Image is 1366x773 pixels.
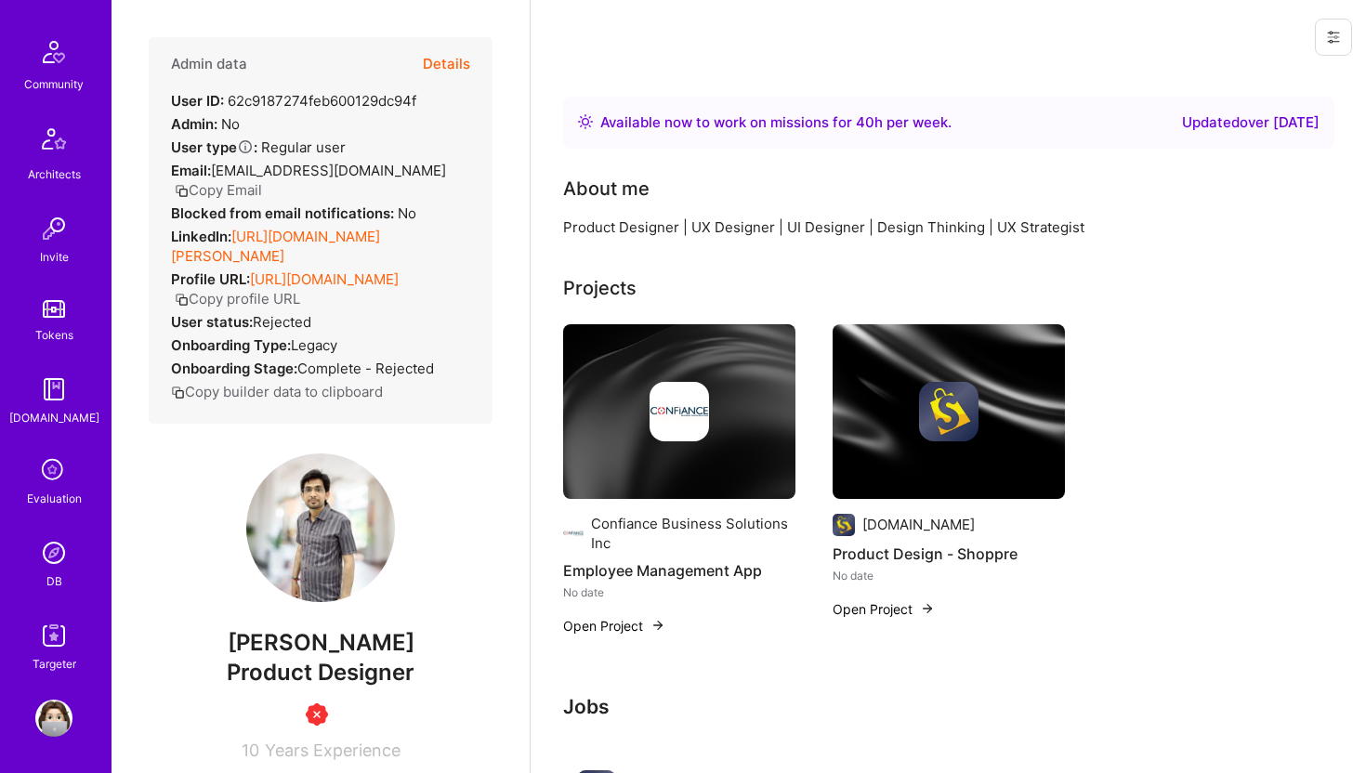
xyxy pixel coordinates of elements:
[175,180,262,200] button: Copy Email
[40,247,69,267] div: Invite
[171,138,257,156] strong: User type :
[175,293,189,307] i: icon Copy
[171,228,380,265] a: [URL][DOMAIN_NAME][PERSON_NAME]
[250,270,399,288] a: [URL][DOMAIN_NAME]
[265,740,401,760] span: Years Experience
[35,371,72,408] img: guide book
[171,382,383,401] button: Copy builder data to clipboard
[291,336,337,354] span: legacy
[171,162,211,179] strong: Email:
[591,514,795,553] div: Confiance Business Solutions Inc
[833,324,1065,499] img: cover
[856,113,874,131] span: 40
[306,703,328,726] img: Unqualified
[24,74,84,94] div: Community
[227,659,414,686] span: Product Designer
[171,228,231,245] strong: LinkedIn:
[563,583,795,602] div: No date
[833,599,935,619] button: Open Project
[650,618,665,633] img: arrow-right
[297,360,434,377] span: Complete - Rejected
[253,313,311,331] span: Rejected
[171,386,185,400] i: icon Copy
[46,571,62,591] div: DB
[32,120,76,164] img: Architects
[171,360,297,377] strong: Onboarding Stage:
[171,92,224,110] strong: User ID:
[171,115,217,133] strong: Admin:
[35,700,72,737] img: User Avatar
[35,534,72,571] img: Admin Search
[33,654,76,674] div: Targeter
[833,566,1065,585] div: No date
[650,382,709,441] img: Company logo
[9,408,99,427] div: [DOMAIN_NAME]
[171,203,416,223] div: No
[35,617,72,654] img: Skill Targeter
[35,325,73,345] div: Tokens
[149,629,493,657] span: [PERSON_NAME]
[833,514,855,536] img: Company logo
[43,300,65,318] img: tokens
[423,37,470,91] button: Details
[175,184,189,198] i: icon Copy
[242,740,259,760] span: 10
[563,695,1316,718] h3: Jobs
[563,217,1307,237] div: Product Designer | UX Designer | UI Designer | Design Thinking | UX Strategist
[31,700,77,737] a: User Avatar
[563,522,584,544] img: Company logo
[246,453,395,602] img: User Avatar
[28,164,81,184] div: Architects
[211,162,446,179] span: [EMAIL_ADDRESS][DOMAIN_NAME]
[563,324,795,499] img: cover
[563,274,637,302] div: Projects
[32,30,76,74] img: Community
[563,558,795,583] h4: Employee Management App
[36,453,72,489] i: icon SelectionTeam
[833,542,1065,566] h4: Product Design - Shoppre
[171,114,240,134] div: No
[600,111,952,134] div: Available now to work on missions for h per week .
[563,175,650,203] div: About me
[171,313,253,331] strong: User status:
[171,91,416,111] div: 62c9187274feb600129dc94f
[35,210,72,247] img: Invite
[175,289,300,308] button: Copy profile URL
[237,138,254,155] i: Help
[1182,111,1320,134] div: Updated over [DATE]
[171,138,346,157] div: Regular user
[171,56,247,72] h4: Admin data
[171,270,250,288] strong: Profile URL:
[171,336,291,354] strong: Onboarding Type:
[563,616,665,635] button: Open Project
[171,204,398,222] strong: Blocked from email notifications:
[920,601,935,616] img: arrow-right
[862,515,975,534] div: [DOMAIN_NAME]
[919,382,979,441] img: Company logo
[27,489,82,508] div: Evaluation
[578,114,593,129] img: Availability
